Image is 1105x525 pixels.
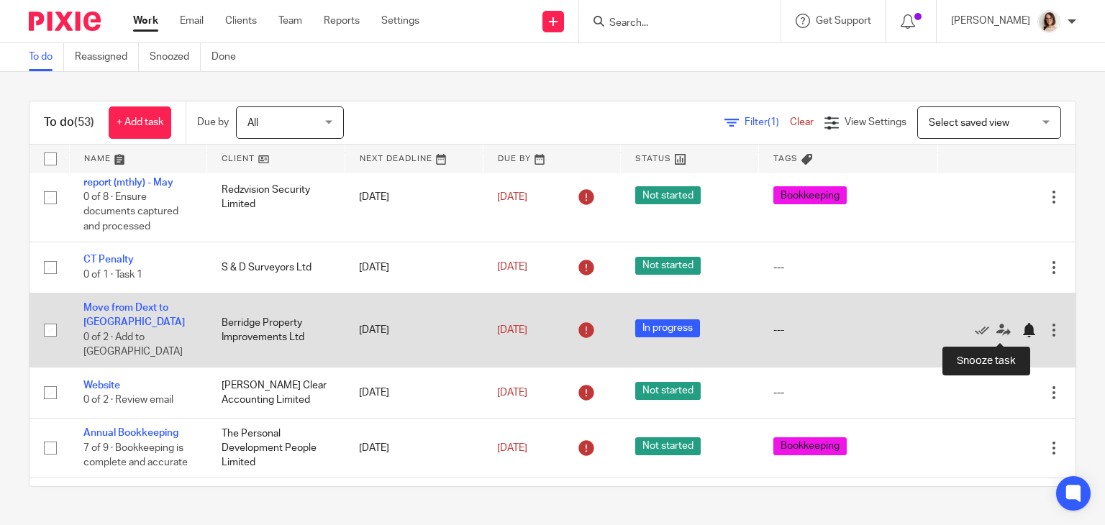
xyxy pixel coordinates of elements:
img: Caroline%20-%20HS%20-%20LI.png [1037,10,1060,33]
span: View Settings [845,117,906,127]
span: 0 of 1 · Task 1 [83,270,142,280]
span: 0 of 2 · Add to [GEOGRAPHIC_DATA] [83,332,183,357]
a: Move from Dext to [GEOGRAPHIC_DATA] [83,303,185,327]
a: Settings [381,14,419,28]
td: [PERSON_NAME] Clear Accounting Limited [207,367,345,418]
span: Not started [635,437,701,455]
td: Redzvision Security Limited [207,153,345,242]
span: 0 of 8 · Ensure documents captured and processed [83,192,178,232]
p: Due by [197,115,229,129]
td: Berridge Property Improvements Ltd [207,293,345,367]
span: Tags [773,155,798,163]
a: Snoozed [150,43,201,71]
span: Get Support [816,16,871,26]
span: Bookkeeping [773,186,847,204]
td: [DATE] [345,367,483,418]
span: Not started [635,186,701,204]
div: --- [773,385,924,400]
a: Email [180,14,204,28]
a: Team [278,14,302,28]
span: (53) [74,117,94,128]
a: Done [212,43,247,71]
a: CT Penalty [83,255,134,265]
span: In progress [635,319,700,337]
td: The Personal Development People Limited [207,419,345,478]
a: + Add task [109,106,171,139]
a: Work [133,14,158,28]
h1: To do [44,115,94,130]
img: Pixie [29,12,101,31]
a: Reassigned [75,43,139,71]
span: Not started [635,382,701,400]
a: Website [83,380,120,391]
a: To do [29,43,64,71]
div: --- [773,323,924,337]
p: [PERSON_NAME] [951,14,1030,28]
td: [DATE] [345,419,483,478]
input: Search [608,17,737,30]
a: Bookkeeping with report (mthly) - May [83,163,173,187]
span: All [247,118,258,128]
span: 0 of 2 · Review email [83,395,173,405]
a: Clear [790,117,814,127]
span: Select saved view [929,118,1009,128]
span: 7 of 9 · Bookkeeping is complete and accurate [83,443,188,468]
span: Bookkeeping [773,437,847,455]
a: Annual Bookkeeping [83,428,178,438]
a: Mark as done [975,323,996,337]
span: [DATE] [497,262,527,273]
td: [DATE] [345,153,483,242]
a: Reports [324,14,360,28]
span: [DATE] [497,388,527,398]
div: --- [773,260,924,275]
span: (1) [768,117,779,127]
span: [DATE] [497,192,527,202]
a: Clients [225,14,257,28]
span: Not started [635,257,701,275]
td: S & D Surveyors Ltd [207,242,345,293]
span: [DATE] [497,443,527,453]
span: [DATE] [497,325,527,335]
td: [DATE] [345,242,483,293]
span: Filter [745,117,790,127]
td: [DATE] [345,293,483,367]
